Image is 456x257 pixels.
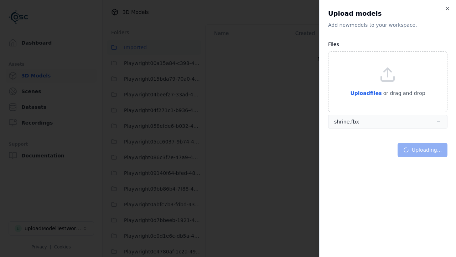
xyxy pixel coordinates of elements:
span: Upload files [350,90,382,96]
h2: Upload models [328,9,447,19]
p: Add new model s to your workspace. [328,21,447,29]
div: shrine.fbx [334,118,359,125]
p: or drag and drop [382,89,425,97]
label: Files [328,41,339,47]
